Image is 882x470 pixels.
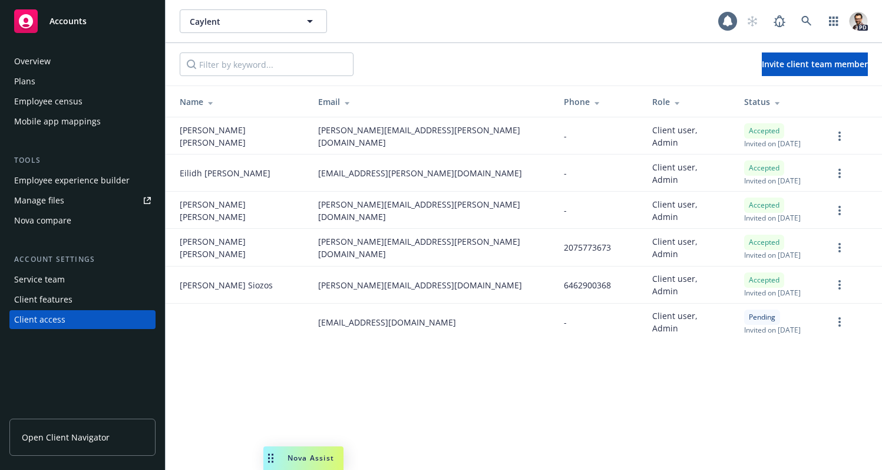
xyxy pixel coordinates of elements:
[288,453,334,463] span: Nova Assist
[14,171,130,190] div: Employee experience builder
[180,198,299,223] span: [PERSON_NAME] [PERSON_NAME]
[744,176,801,186] span: Invited on [DATE]
[564,167,567,179] span: -
[744,213,801,223] span: Invited on [DATE]
[833,166,847,180] a: more
[14,290,72,309] div: Client features
[14,191,64,210] div: Manage files
[263,446,343,470] button: Nova Assist
[9,254,156,265] div: Account settings
[833,315,847,329] a: more
[9,52,156,71] a: Overview
[749,275,779,285] span: Accepted
[14,270,65,289] div: Service team
[749,200,779,211] span: Accepted
[833,241,847,255] a: more
[744,139,801,149] span: Invited on [DATE]
[741,9,764,33] a: Start snowing
[833,278,847,292] a: more
[9,270,156,289] a: Service team
[180,52,354,76] input: Filter by keyword...
[564,241,611,254] span: 2075773673
[263,446,278,470] div: Drag to move
[9,72,156,91] a: Plans
[318,235,545,260] span: [PERSON_NAME][EMAIL_ADDRESS][PERSON_NAME][DOMAIN_NAME]
[318,167,522,179] span: [EMAIL_ADDRESS][PERSON_NAME][DOMAIN_NAME]
[9,112,156,131] a: Mobile app mappings
[652,272,725,297] span: Client user, Admin
[180,9,327,33] button: Caylent
[180,279,273,291] span: [PERSON_NAME] Siozos
[744,96,814,108] div: Status
[768,9,791,33] a: Report a Bug
[749,312,775,323] span: Pending
[744,325,801,335] span: Invited on [DATE]
[749,163,779,173] span: Accepted
[9,92,156,111] a: Employee census
[14,72,35,91] div: Plans
[652,161,725,186] span: Client user, Admin
[849,12,868,31] img: photo
[180,235,299,260] span: [PERSON_NAME] [PERSON_NAME]
[564,316,567,328] span: -
[14,92,82,111] div: Employee census
[744,288,801,298] span: Invited on [DATE]
[749,237,779,248] span: Accepted
[762,58,868,70] span: Invite client team member
[652,235,725,260] span: Client user, Admin
[652,310,725,334] span: Client user, Admin
[318,279,522,291] span: [PERSON_NAME][EMAIL_ADDRESS][DOMAIN_NAME]
[9,290,156,309] a: Client features
[564,279,611,291] span: 6462900368
[795,9,818,33] a: Search
[749,126,779,136] span: Accepted
[14,310,65,329] div: Client access
[14,52,51,71] div: Overview
[564,204,567,216] span: -
[180,167,270,179] span: Eilidh [PERSON_NAME]
[180,96,299,108] div: Name
[744,250,801,260] span: Invited on [DATE]
[9,171,156,190] a: Employee experience builder
[9,5,156,38] a: Accounts
[14,112,101,131] div: Mobile app mappings
[49,17,87,26] span: Accounts
[318,124,545,149] span: [PERSON_NAME][EMAIL_ADDRESS][PERSON_NAME][DOMAIN_NAME]
[9,211,156,230] a: Nova compare
[14,211,71,230] div: Nova compare
[822,9,845,33] a: Switch app
[652,198,725,223] span: Client user, Admin
[9,310,156,329] a: Client access
[9,155,156,166] div: Tools
[652,96,725,108] div: Role
[9,191,156,210] a: Manage files
[318,316,456,328] span: [EMAIL_ADDRESS][DOMAIN_NAME]
[318,198,545,223] span: [PERSON_NAME][EMAIL_ADDRESS][PERSON_NAME][DOMAIN_NAME]
[652,124,725,149] span: Client user, Admin
[564,96,633,108] div: Phone
[190,15,292,28] span: Caylent
[318,96,545,108] div: Email
[564,130,567,142] span: -
[762,52,868,76] button: Invite client team member
[180,124,299,149] span: [PERSON_NAME] [PERSON_NAME]
[833,129,847,143] a: more
[22,431,110,443] span: Open Client Navigator
[833,203,847,218] a: more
